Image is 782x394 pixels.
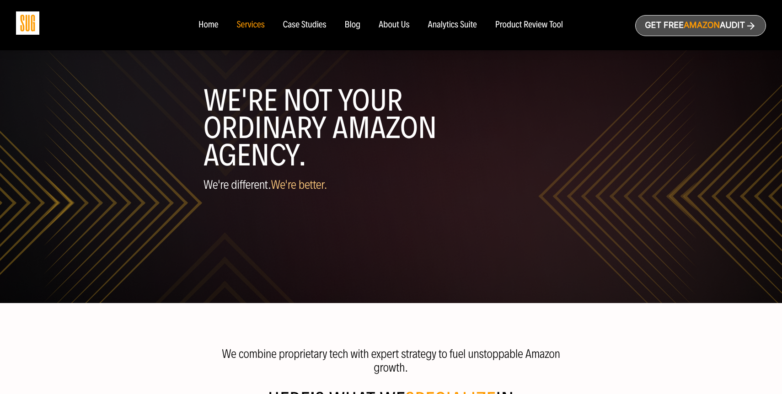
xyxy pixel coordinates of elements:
a: Services [236,20,264,30]
a: Home [198,20,218,30]
a: Blog [345,20,361,30]
h1: WE'RE NOT YOUR ORDINARY AMAZON AGENCY. [204,87,578,169]
span: Amazon [684,21,720,30]
a: Get freeAmazonAudit [635,15,766,36]
a: Product Review Tool [495,20,563,30]
p: We're different. [204,178,578,192]
p: We combine proprietary tech with expert strategy to fuel unstoppable Amazon growth. [210,347,572,374]
span: We're better. [271,177,327,192]
img: Sug [16,11,39,35]
a: Analytics Suite [428,20,477,30]
a: Case Studies [283,20,327,30]
a: About Us [379,20,410,30]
